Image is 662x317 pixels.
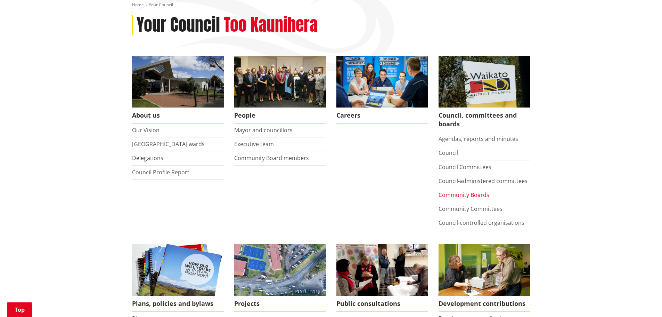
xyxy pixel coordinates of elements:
a: Council-administered committees [439,177,528,185]
span: Council, committees and boards [439,108,530,132]
a: WDC Building 0015 About us [132,56,224,124]
a: Council Profile Report [132,168,189,176]
span: Careers [336,108,428,124]
a: Executive team [234,140,274,148]
a: public-consultations Public consultations [336,244,428,312]
a: Agendas, reports and minutes [439,135,518,143]
a: Community Board members [234,154,309,162]
a: Our Vision [132,126,160,134]
h1: Your Council [137,15,220,35]
img: Fees [439,244,530,296]
a: 2022 Council People [234,56,326,124]
a: Council Committees [439,163,491,171]
span: Development contributions [439,296,530,312]
a: Delegations [132,154,163,162]
span: Public consultations [336,296,428,312]
a: Community Boards [439,191,489,199]
img: public-consultations [336,244,428,296]
a: Community Committees [439,205,502,213]
img: Waikato-District-Council-sign [439,56,530,108]
iframe: Messenger Launcher [630,288,655,313]
a: Waikato-District-Council-sign Council, committees and boards [439,56,530,132]
a: Mayor and councillors [234,126,293,134]
img: Office staff in meeting - Career page [336,56,428,108]
img: WDC Building 0015 [132,56,224,108]
nav: breadcrumb [132,2,530,8]
img: 2022 Council [234,56,326,108]
img: DJI_0336 [234,244,326,296]
span: Plans, policies and bylaws [132,296,224,312]
a: Projects [234,244,326,312]
span: People [234,108,326,124]
span: Projects [234,296,326,312]
a: Top [7,302,32,317]
a: [GEOGRAPHIC_DATA] wards [132,140,205,148]
a: Council [439,149,458,157]
a: Careers [336,56,428,124]
a: Council-controlled organisations [439,219,524,227]
a: We produce a number of plans, policies and bylaws including the Long Term Plan Plans, policies an... [132,244,224,312]
a: FInd out more about fees and fines here Development contributions [439,244,530,312]
span: About us [132,108,224,124]
a: Home [132,2,144,8]
h2: Too Kaunihera [224,15,318,35]
img: Long Term Plan [132,244,224,296]
span: Your Council [149,2,173,8]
